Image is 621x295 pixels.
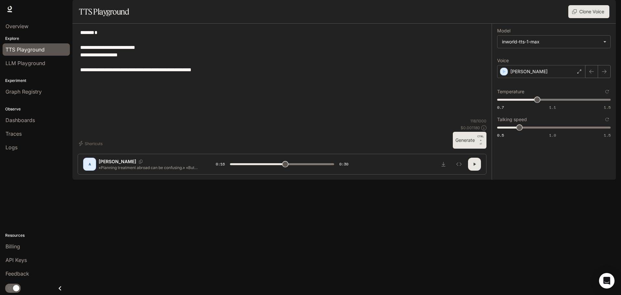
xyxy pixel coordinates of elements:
p: ⏎ [477,134,484,146]
div: inworld-tts-1-max [497,36,610,48]
p: Voice [497,58,509,63]
button: Clone Voice [568,5,609,18]
button: Copy Voice ID [136,160,145,164]
p: CTRL + [477,134,484,142]
p: «Planning treatment abroad can be confusing.» «But what if you had a personal assistant?» «Meet t... [99,165,200,170]
button: GenerateCTRL +⏎ [453,132,486,149]
p: [PERSON_NAME] [510,68,548,75]
button: Reset to default [604,116,611,123]
span: 1.1 [549,105,556,110]
span: 1.0 [549,132,556,138]
span: 0:30 [339,161,348,167]
p: [PERSON_NAME] [99,158,136,165]
p: Model [497,28,510,33]
span: 0:16 [216,161,225,167]
div: A [84,159,95,169]
button: Download audio [437,158,450,171]
span: 1.5 [604,105,611,110]
button: Shortcuts [78,138,105,149]
button: Reset to default [604,88,611,95]
p: Talking speed [497,117,527,122]
button: Inspect [452,158,465,171]
h1: TTS Playground [79,5,129,18]
span: 0.7 [497,105,504,110]
div: Open Intercom Messenger [599,273,615,289]
span: 1.5 [604,132,611,138]
span: 0.5 [497,132,504,138]
p: Temperature [497,89,524,94]
div: inworld-tts-1-max [502,39,600,45]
